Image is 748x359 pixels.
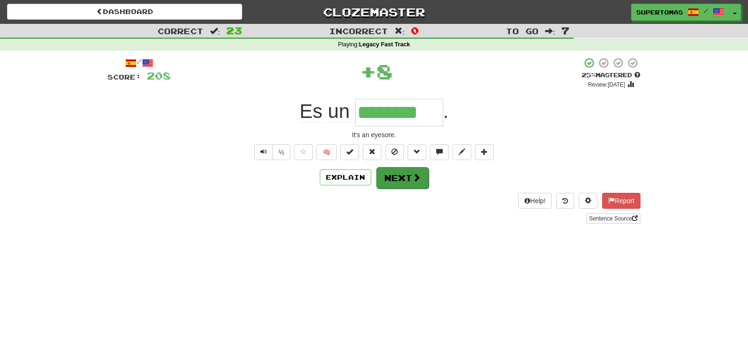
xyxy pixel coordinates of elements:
span: + [360,57,376,85]
a: Clozemaster [256,4,491,20]
button: 🧠 [316,144,337,160]
small: Review: [DATE] [588,81,626,88]
a: Dashboard [7,4,242,20]
span: 208 [147,70,171,81]
a: Sentence Source [586,213,640,224]
span: 25 % [582,71,596,79]
span: To go [506,26,539,36]
button: Reset to 0% Mastered (alt+r) [363,144,381,160]
div: Text-to-speech controls [252,144,290,160]
button: Ignore sentence (alt+i) [385,144,404,160]
span: 0 [411,25,419,36]
span: : [210,27,220,35]
a: SuperTomas / [631,4,729,21]
button: Next [376,167,429,189]
span: un [328,100,350,123]
button: Round history (alt+y) [556,193,574,209]
span: : [395,27,405,35]
span: 23 [226,25,242,36]
span: 7 [561,25,569,36]
div: It's an eyesore. [108,130,640,139]
span: : [545,27,555,35]
button: Add to collection (alt+a) [475,144,494,160]
span: . [443,100,449,122]
span: Score: [108,73,141,81]
button: Play sentence audio (ctl+space) [254,144,273,160]
span: SuperTomas [636,8,683,16]
div: Mastered [582,71,640,80]
button: Explain [320,169,371,185]
span: Correct [158,26,203,36]
div: / [108,57,171,69]
button: Help! [518,193,552,209]
span: / [704,7,708,14]
button: Grammar (alt+g) [408,144,426,160]
span: 8 [376,59,393,83]
span: Incorrect [329,26,388,36]
button: ½ [273,144,290,160]
button: Report [602,193,640,209]
strong: Legacy Fast Track [359,41,410,48]
button: Favorite sentence (alt+f) [294,144,313,160]
button: Edit sentence (alt+d) [453,144,471,160]
button: Set this sentence to 100% Mastered (alt+m) [340,144,359,160]
span: Es [300,100,323,123]
button: Discuss sentence (alt+u) [430,144,449,160]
